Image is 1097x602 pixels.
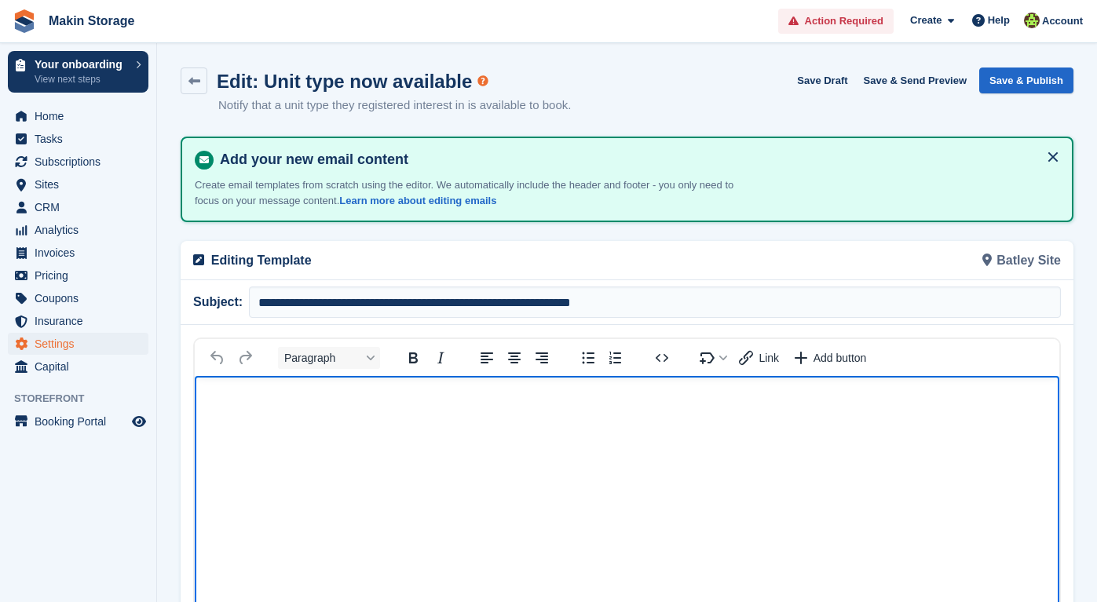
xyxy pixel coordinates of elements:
a: Preview store [130,412,148,431]
a: menu [8,265,148,286]
a: menu [8,105,148,127]
span: Sites [35,173,129,195]
span: Capital [35,356,129,378]
img: stora-icon-8386f47178a22dfd0bd8f6a31ec36ba5ce8667c1dd55bd0f319d3a0aa187defe.svg [13,9,36,33]
p: Notify that a unit type they registered interest in is available to book. [218,97,571,115]
h4: Add your new email content [214,151,1059,169]
button: Align right [528,347,555,369]
button: Insert a call-to-action button [787,347,875,369]
span: Analytics [35,219,129,241]
span: Paragraph [284,352,361,364]
span: Settings [35,333,129,355]
a: menu [8,333,148,355]
span: Home [35,105,129,127]
a: menu [8,128,148,150]
span: Create [910,13,942,28]
a: menu [8,287,148,309]
button: Align left [474,347,500,369]
span: CRM [35,196,129,218]
a: Your onboarding View next steps [8,51,148,93]
span: Help [988,13,1010,28]
span: Tasks [35,128,129,150]
div: Tooltip anchor [476,74,490,88]
span: Invoices [35,242,129,264]
span: Booking Portal [35,410,129,432]
button: Save & Send Preview [857,67,974,93]
a: menu [8,356,148,378]
span: Subscriptions [35,151,129,173]
button: Bullet list [575,347,602,369]
span: Subject: [193,293,249,312]
button: Undo [204,347,231,369]
span: Insurance [35,310,129,332]
a: menu [8,173,148,195]
a: menu [8,151,148,173]
button: Block Paragraph [278,347,380,369]
button: Numbered list [602,347,629,369]
span: Action Required [805,13,883,29]
img: Makin Storage Team [1024,13,1040,28]
h1: Edit: Unit type now available [217,71,472,92]
a: menu [8,196,148,218]
a: menu [8,410,148,432]
a: Action Required [778,9,894,35]
button: Insert link with variable [733,347,786,369]
a: menu [8,310,148,332]
button: Save Draft [791,67,854,93]
button: Redo [232,347,258,369]
a: Makin Storage [42,8,141,34]
span: Coupons [35,287,129,309]
p: Editing Template [211,251,618,270]
button: Align center [501,347,528,369]
a: menu [8,242,148,264]
span: Link [759,352,779,364]
span: Account [1042,13,1083,29]
button: Insert merge tag [695,347,733,369]
span: Add button [814,352,867,364]
span: Pricing [35,265,129,286]
button: Source code [649,347,675,369]
button: Italic [427,347,454,369]
a: menu [8,219,148,241]
p: Create email templates from scratch using the editor. We automatically include the header and foo... [195,177,744,208]
div: Batley Site [627,241,1071,279]
button: Save & Publish [979,67,1073,93]
p: View next steps [35,72,128,86]
span: Storefront [14,391,156,407]
button: Bold [400,347,426,369]
a: Learn more about editing emails [339,195,496,206]
p: Your onboarding [35,59,128,70]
